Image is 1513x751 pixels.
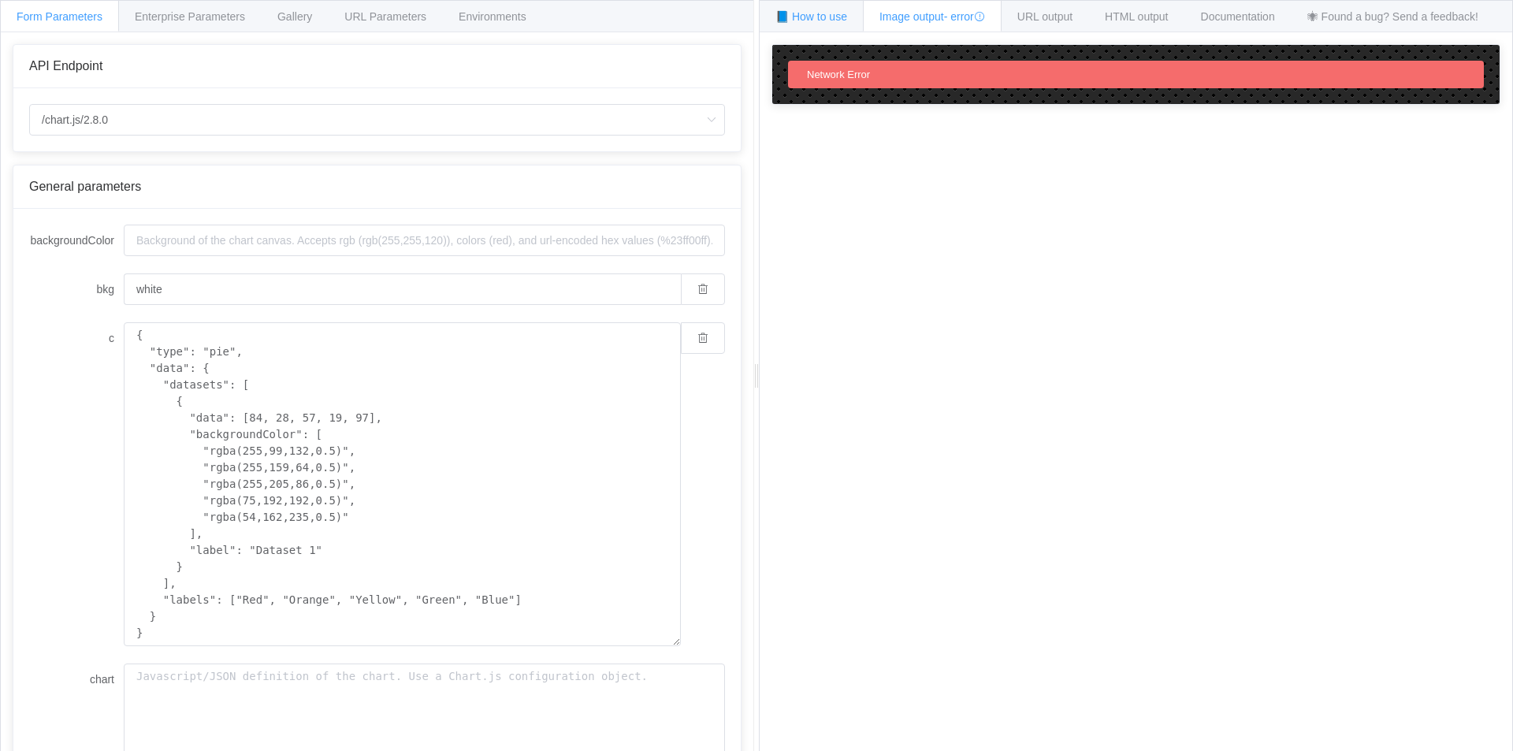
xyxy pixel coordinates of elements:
[879,10,985,23] span: Image output
[29,180,141,193] span: General parameters
[29,273,124,305] label: bkg
[135,10,245,23] span: Enterprise Parameters
[944,10,985,23] span: - error
[29,59,102,72] span: API Endpoint
[775,10,847,23] span: 📘 How to use
[17,10,102,23] span: Form Parameters
[1105,10,1168,23] span: HTML output
[807,69,870,80] span: Network Error
[29,104,725,136] input: Select
[1017,10,1072,23] span: URL output
[29,322,124,354] label: c
[124,225,725,256] input: Background of the chart canvas. Accepts rgb (rgb(255,255,120)), colors (red), and url-encoded hex...
[29,664,124,695] label: chart
[29,225,124,256] label: backgroundColor
[459,10,526,23] span: Environments
[124,273,681,305] input: Background of the chart canvas. Accepts rgb (rgb(255,255,120)), colors (red), and url-encoded hex...
[344,10,426,23] span: URL Parameters
[1201,10,1275,23] span: Documentation
[1307,10,1478,23] span: 🕷 Found a bug? Send a feedback!
[277,10,312,23] span: Gallery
